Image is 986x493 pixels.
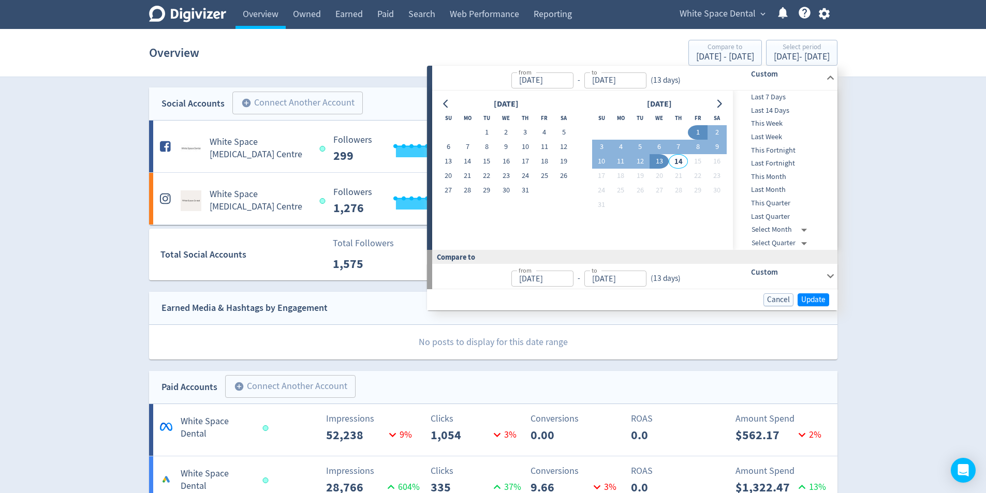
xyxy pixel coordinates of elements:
div: Select Quarter [752,236,811,250]
th: Sunday [592,111,611,125]
button: 12 [630,154,650,169]
button: Connect Another Account [225,375,356,398]
button: 25 [535,169,554,183]
h5: White Space [MEDICAL_DATA] Centre [210,188,311,213]
button: 22 [688,169,707,183]
span: Cancel [767,296,790,304]
button: 13 [650,154,669,169]
th: Friday [688,111,707,125]
h6: Custom [751,266,822,278]
th: Tuesday [630,111,650,125]
button: 16 [496,154,516,169]
button: 4 [535,125,554,140]
button: Update [798,293,829,306]
th: Sunday [439,111,458,125]
div: from-to(13 days)Custom [432,264,837,289]
button: 27 [650,183,669,198]
div: Earned Media & Hashtags by Engagement [161,301,328,316]
span: This Fortnight [733,145,835,156]
h5: White Space [MEDICAL_DATA] Centre [210,136,311,161]
button: 21 [669,169,688,183]
span: Last Quarter [733,211,835,222]
button: 22 [477,169,496,183]
span: This Quarter [733,198,835,209]
button: 23 [496,169,516,183]
span: add_circle [241,98,252,108]
p: Conversions [531,464,624,478]
button: 23 [708,169,727,183]
button: 6 [650,140,669,154]
p: ROAS [631,464,725,478]
div: Compare to [696,43,754,52]
div: This Month [733,170,835,184]
div: ( 13 days ) [646,74,685,86]
span: add_circle [234,381,244,392]
p: Total Followers [333,236,394,250]
div: from-to(13 days)Custom [432,66,837,91]
div: [DATE] [644,97,675,111]
label: from [519,68,532,77]
th: Monday [611,111,630,125]
th: Wednesday [496,111,516,125]
button: 3 [516,125,535,140]
p: Impressions [326,412,420,426]
button: Go to previous month [439,97,454,111]
button: 9 [496,140,516,154]
div: ( 13 days ) [646,273,681,285]
button: 31 [592,198,611,212]
div: Select Month [752,223,811,236]
button: 4 [611,140,630,154]
th: Thursday [669,111,688,125]
p: 0.00 [531,426,590,444]
button: Go to next month [712,97,727,111]
button: 12 [554,140,573,154]
span: White Space Dental [680,6,756,22]
button: White Space Dental [676,6,768,22]
button: 30 [708,183,727,198]
div: This Fortnight [733,144,835,157]
span: This Week [733,118,835,129]
button: 28 [458,183,477,198]
svg: Followers --- [328,135,483,162]
button: 10 [516,140,535,154]
div: Select period [774,43,830,52]
span: Last Week [733,131,835,143]
p: Impressions [326,464,420,478]
div: [DATE] - [DATE] [696,52,754,62]
a: Connect Another Account [217,377,356,398]
button: 29 [477,183,496,198]
a: White Space Dental & Implant Centre undefinedWhite Space [MEDICAL_DATA] Centre Followers --- _ 0%... [149,121,837,172]
button: 26 [554,169,573,183]
button: 7 [669,140,688,154]
div: This Week [733,117,835,130]
p: 0.0 [631,426,690,444]
button: 8 [688,140,707,154]
button: 14 [669,154,688,169]
button: 18 [611,169,630,183]
button: 13 [439,154,458,169]
button: Connect Another Account [232,92,363,114]
div: [DATE] - [DATE] [774,52,830,62]
p: 1,575 [333,255,392,273]
button: 11 [611,154,630,169]
button: Cancel [763,293,793,306]
h1: Overview [149,36,199,69]
button: 31 [516,183,535,198]
button: 15 [477,154,496,169]
nav: presets [733,91,835,250]
button: 26 [630,183,650,198]
button: 25 [611,183,630,198]
span: Last 14 Days [733,105,835,116]
button: 19 [630,169,650,183]
span: Update [801,296,826,304]
button: 28 [669,183,688,198]
svg: Followers --- [328,187,483,215]
button: 19 [554,154,573,169]
button: 2 [708,125,727,140]
span: Last 7 Days [733,92,835,103]
button: 3 [592,140,611,154]
button: 24 [516,169,535,183]
span: Data last synced: 14 Aug 2025, 10:01am (AEST) [320,198,329,204]
button: 29 [688,183,707,198]
th: Tuesday [477,111,496,125]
